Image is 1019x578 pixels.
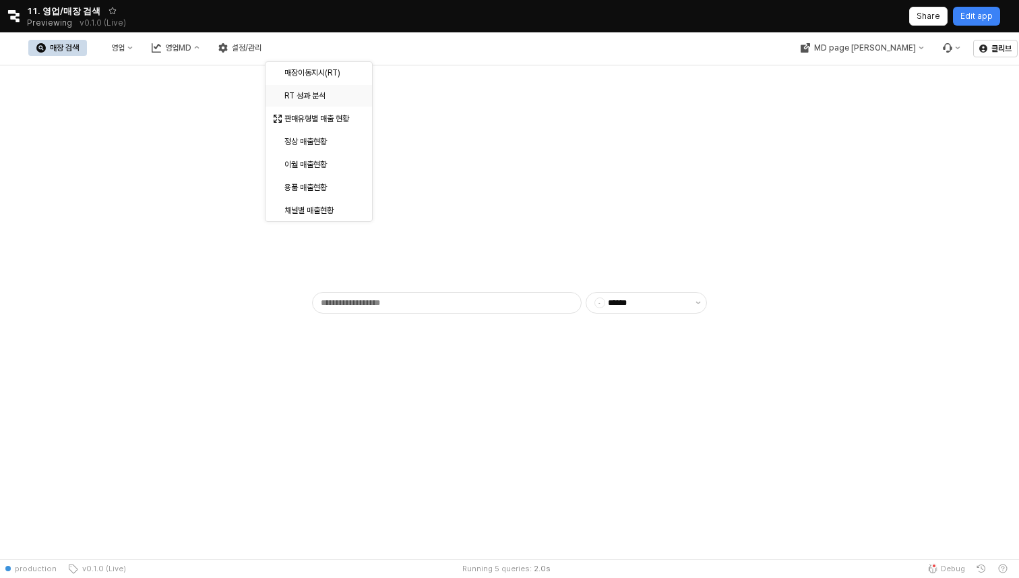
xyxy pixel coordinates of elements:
[106,4,119,18] button: Add app to favorites
[15,563,57,574] span: production
[72,13,133,32] button: Releases and History
[917,11,940,22] p: Share
[111,43,125,53] div: 영업
[90,40,141,56] button: 영업
[690,293,706,313] button: 제안 사항 표시
[534,563,551,574] span: 2.0 s
[62,559,131,578] button: v0.1.0 (Live)
[284,182,356,193] div: 용품 매출현황
[144,40,208,56] button: 영업MD
[973,40,1018,57] button: 클리브
[953,7,1000,26] button: Edit app
[813,43,915,53] div: MD page [PERSON_NAME]
[792,40,931,56] div: MD page 이동
[28,40,87,56] button: 매장 검색
[970,559,992,578] button: History
[792,40,931,56] button: MD page [PERSON_NAME]
[595,298,605,308] span: -
[941,563,965,574] span: Debug
[80,18,126,28] p: v0.1.0 (Live)
[232,43,261,53] div: 설정/관리
[210,40,270,56] button: 설정/관리
[284,113,356,124] div: 판매유형별 매출 현황
[922,559,970,578] button: Debug
[27,16,72,30] span: Previewing
[27,13,133,32] div: Previewing v0.1.0 (Live)
[50,43,79,53] div: 매장 검색
[284,159,356,170] div: 이월 매출현황
[934,40,968,56] div: Menu item 6
[165,43,191,53] div: 영업MD
[27,4,100,18] span: 11. 영업/매장 검색
[462,563,532,574] div: Running 5 queries:
[960,11,993,22] p: Edit app
[284,67,356,78] div: 매장이동지시(RT)
[991,43,1012,54] p: 클리브
[284,90,356,101] div: RT 성과 분석
[78,563,126,574] span: v0.1.0 (Live)
[284,136,356,147] div: 정상 매출현황
[284,205,356,216] div: 채널별 매출현황
[992,559,1014,578] button: Help
[266,61,372,222] div: Select an option
[909,7,948,26] button: Share app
